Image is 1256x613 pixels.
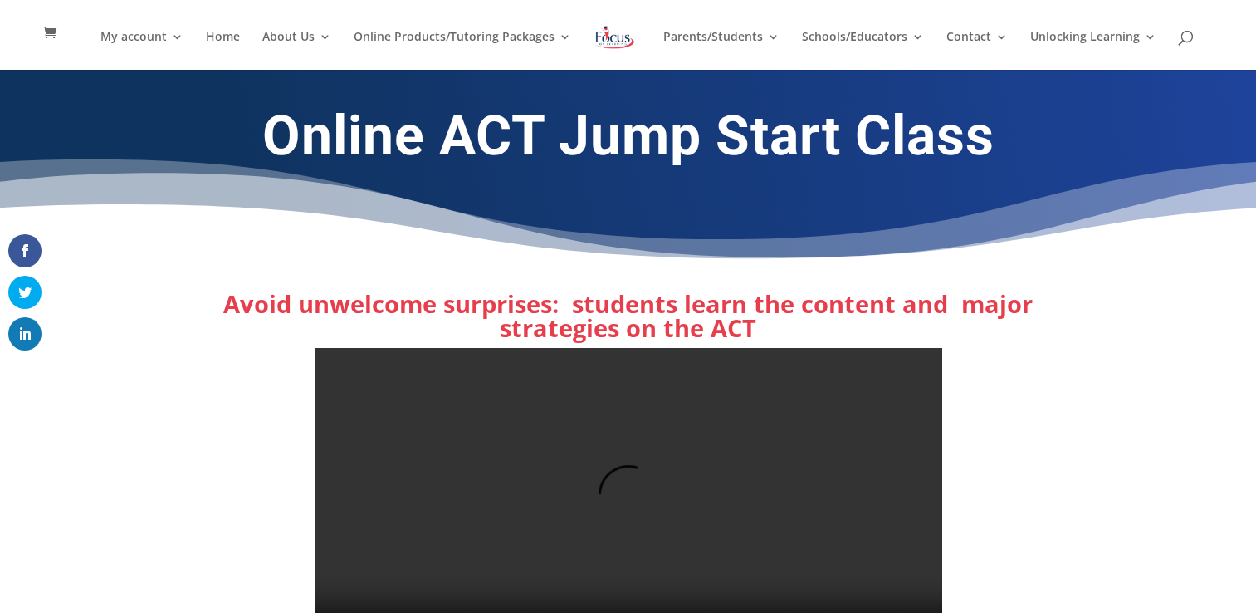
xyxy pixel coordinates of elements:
[262,104,995,168] strong: Online ACT Jump Start Class
[100,31,183,70] a: My account
[946,31,1008,70] a: Contact
[354,31,571,70] a: Online Products/Tutoring Packages
[223,287,1033,344] b: Avoid unwelcome surprises: students learn the content and major strategies on the ACT
[802,31,924,70] a: Schools/Educators
[1030,31,1156,70] a: Unlocking Learning
[206,31,240,70] a: Home
[594,22,637,52] img: Focus on Learning
[663,31,780,70] a: Parents/Students
[262,31,331,70] a: About Us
